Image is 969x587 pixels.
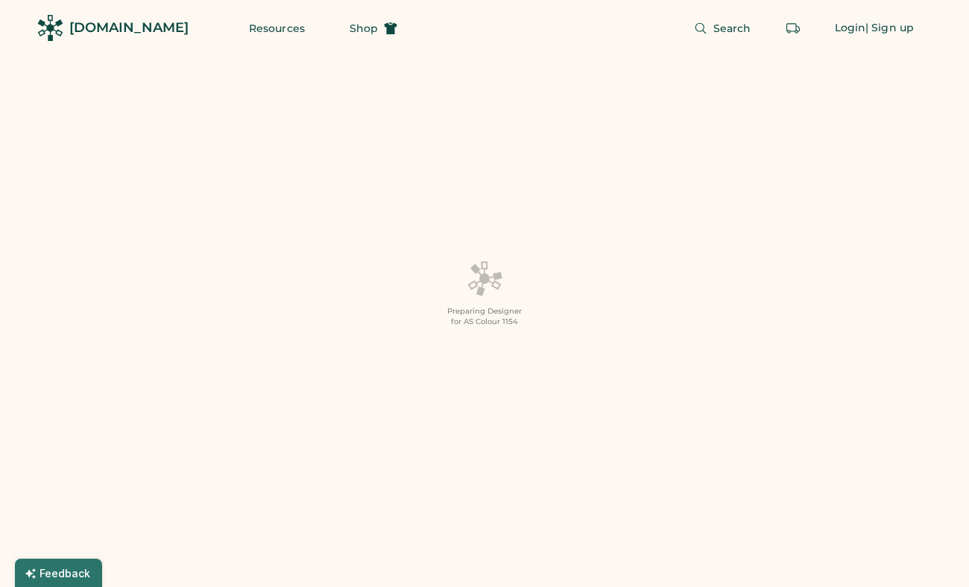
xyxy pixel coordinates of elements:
div: Preparing Designer for AS Colour 1154 [447,306,522,327]
img: Platens-Black-Loader-Spin-rich%20black.webp [467,260,502,297]
button: Resources [231,13,323,43]
button: Search [676,13,769,43]
img: Rendered Logo - Screens [37,15,63,41]
iframe: Front Chat [898,520,962,584]
div: | Sign up [865,21,914,36]
button: Shop [332,13,415,43]
div: Login [835,21,866,36]
span: Shop [350,23,378,34]
div: [DOMAIN_NAME] [69,19,189,37]
button: Retrieve an order [778,13,808,43]
span: Search [713,23,751,34]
